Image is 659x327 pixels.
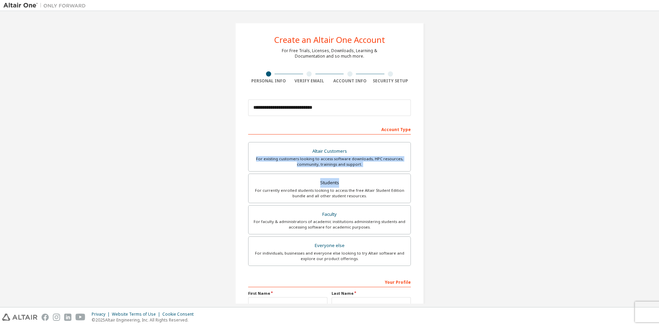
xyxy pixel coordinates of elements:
[112,312,162,317] div: Website Terms of Use
[248,78,289,84] div: Personal Info
[253,241,406,250] div: Everyone else
[2,314,37,321] img: altair_logo.svg
[370,78,411,84] div: Security Setup
[42,314,49,321] img: facebook.svg
[253,210,406,219] div: Faculty
[248,291,327,296] label: First Name
[332,291,411,296] label: Last Name
[253,219,406,230] div: For faculty & administrators of academic institutions administering students and accessing softwa...
[274,36,385,44] div: Create an Altair One Account
[53,314,60,321] img: instagram.svg
[253,178,406,188] div: Students
[92,317,198,323] p: © 2025 Altair Engineering, Inc. All Rights Reserved.
[253,156,406,167] div: For existing customers looking to access software downloads, HPC resources, community, trainings ...
[64,314,71,321] img: linkedin.svg
[253,250,406,261] div: For individuals, businesses and everyone else looking to try Altair software and explore our prod...
[162,312,198,317] div: Cookie Consent
[329,78,370,84] div: Account Info
[282,48,377,59] div: For Free Trials, Licenses, Downloads, Learning & Documentation and so much more.
[92,312,112,317] div: Privacy
[289,78,330,84] div: Verify Email
[248,276,411,287] div: Your Profile
[3,2,89,9] img: Altair One
[253,147,406,156] div: Altair Customers
[76,314,85,321] img: youtube.svg
[253,188,406,199] div: For currently enrolled students looking to access the free Altair Student Edition bundle and all ...
[248,124,411,135] div: Account Type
